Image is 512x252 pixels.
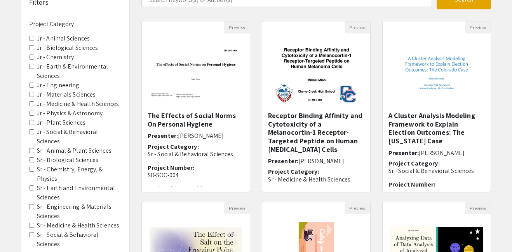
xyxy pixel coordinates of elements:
label: Sr - Biological Sciences [37,155,98,165]
button: Preview [465,21,491,33]
label: Jr - Chemistry [37,53,74,62]
label: Jr - Plant Sciences [37,118,85,127]
p: SR-SOC-004 [148,171,244,179]
button: Preview [345,21,370,33]
label: Jr - Animal Sciences [37,34,90,43]
div: Open Presentation <p>The Effects of Social Norms On Personal Hygiene</p> [141,21,250,192]
button: Preview [224,21,250,33]
label: Sr - Earth and Environmental Sciences [37,183,122,202]
span: [PERSON_NAME] [178,132,224,140]
span: Optional: Demo Video: [148,185,211,193]
iframe: Chat [6,217,33,246]
label: Sr - Social & Behavioral Sciences [37,230,122,249]
img: <p>The Effects of Social Norms On Personal Hygiene</p> [142,39,250,106]
h6: Presenter: [148,132,244,139]
label: Jr - Medicine & Health Sciences [37,99,119,109]
label: Jr - Engineering [37,81,80,90]
img: <p>Receptor Binding Affinity and Cytotoxicity of a Melanocortin-1 Receptor-Targeted Peptide on Hu... [267,33,365,111]
img: <p>A Cluster Analysis Modeling Framework to Explain Election Outcomes: The Colorado Case</p> [383,39,491,106]
button: Preview [224,202,250,214]
span: [PERSON_NAME] [298,157,344,165]
h5: A Cluster Analysis Modeling Framework to Explain Election Outcomes: The [US_STATE] Case [388,111,485,145]
label: Sr - Chemistry, Energy, & Physics [37,165,122,183]
label: Jr - Social & Behavioral Sciences [37,127,122,146]
span: Project Number: [148,164,195,172]
button: Preview [345,202,370,214]
span: [PERSON_NAME] [419,149,465,157]
p: Sr - Social & Behavioral Sciences [148,150,244,158]
div: Open Presentation <p>Receptor Binding Affinity and Cytotoxicity of a Melanocortin-1 Receptor-Targ... [262,21,371,192]
span: Project Category: [148,143,199,151]
div: Open Presentation <p>A Cluster Analysis Modeling Framework to Explain Election Outcomes: The Colo... [382,21,491,192]
label: Jr - Materials Sciences [37,90,96,99]
h5: Receptor Binding Affinity and Cytotoxicity of a Melanocortin-1 Receptor-Targeted Peptide on Human... [268,111,364,153]
label: Jr - Biological Sciences [37,43,98,53]
p: Sr - Medicine & Health Sciences [268,176,364,183]
span: Project Category: [388,159,440,167]
label: Sr - Medicine & Health Sciences [37,221,119,230]
h6: Project Category [29,20,122,28]
span: Project Number: [388,180,435,189]
h6: Presenter: [268,157,364,165]
span: Project Category: [268,167,319,176]
label: Sr - Engineering & Materials Sciences [37,202,122,221]
label: Jr - Earth & Environmental Sciences [37,62,122,81]
h6: Presenter: [388,149,485,157]
label: Jr - Physics & Astronomy [37,109,103,118]
p: Sr - Social & Behavioral Sciences [388,167,485,174]
button: Preview [465,202,491,214]
label: Sr - Animal & Plant Sciences [37,146,111,155]
h5: The Effects of Social Norms On Personal Hygiene [148,111,244,128]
